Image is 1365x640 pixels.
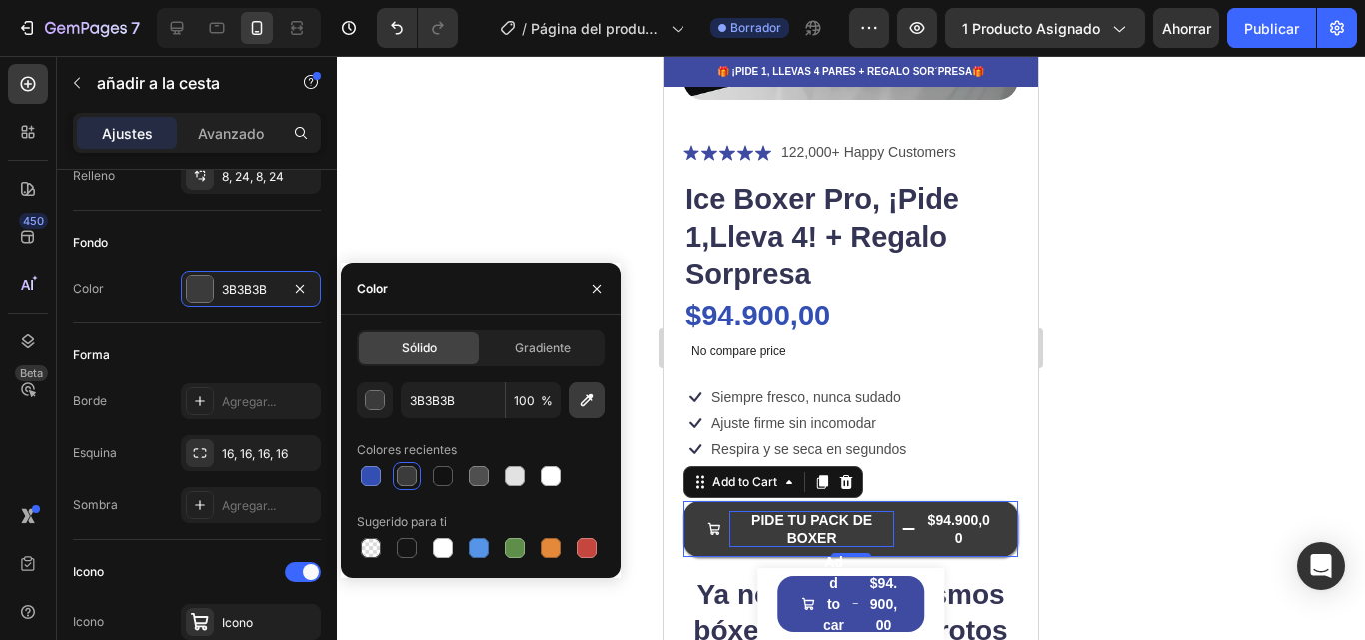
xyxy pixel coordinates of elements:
p: 🎁 ¡PIDE 1, LLEVAS 4 PARES + REGALO SOR´PRESA🎁 [2,8,373,23]
font: Borrador [730,20,781,35]
font: 450 [23,214,44,228]
div: Add to Cart [45,417,118,435]
font: % [541,393,553,408]
font: Esquina [73,445,117,460]
div: Abrir Intercom Messenger [1297,542,1345,590]
button: Ahorrar [1153,8,1219,48]
font: Icono [73,564,104,579]
font: Fondo [73,235,108,250]
p: añadir a la cesta [97,71,267,95]
font: Colores recientes [357,442,457,457]
font: Borde [73,393,107,408]
div: Deshacer/Rehacer [377,8,458,48]
p: Ajuste firme sin incomodar [48,358,213,376]
div: $94.900,00 [261,453,331,493]
iframe: Área de diseño [664,56,1038,640]
button: PIDE TU PACK DE BOXER [20,445,355,501]
font: Ajustes [102,125,153,142]
p: Siempre fresco, nunca sudado [48,332,238,350]
div: Add to cart [160,496,182,601]
p: No compare price [28,290,347,302]
p: Respira y se seca en segundos [48,384,243,402]
button: 7 [8,8,149,48]
button: Publicar [1227,8,1316,48]
p: PIDE TU PACK DE BOXER [66,455,231,491]
font: Publicar [1244,20,1299,37]
font: Forma [73,347,110,362]
font: Agregar... [222,498,276,513]
font: Sombra [73,497,118,512]
font: Icono [222,615,253,630]
font: Sólido [402,340,437,355]
button: 1 producto asignado [945,8,1145,48]
font: Sugerido para ti [357,514,447,529]
font: Ahorrar [1162,20,1211,37]
font: Página del producto - [DATE] 05:41:20 [531,20,660,58]
font: / [522,20,527,37]
font: 7 [131,18,140,38]
font: Agregar... [222,394,276,409]
div: Rich Text Editor. Editing area: main [66,455,231,491]
div: 3B3B3B [222,281,280,299]
font: 8, 24, 8, 24 [222,169,284,184]
font: Color [357,281,388,296]
font: añadir a la cesta [97,73,220,93]
font: Icono [73,614,104,629]
font: Avanzado [198,125,264,142]
font: 1 producto asignado [962,20,1100,37]
div: $94.900,00 [20,240,355,282]
div: $94.900,00 [204,515,238,582]
input: Por ejemplo: FFFFFF [401,382,505,418]
font: Gradiente [515,340,571,355]
p: 122,000+ Happy Customers [118,86,293,107]
font: Beta [20,366,43,380]
font: Color [73,281,104,296]
font: Relleno [73,168,115,183]
h1: Ice Boxer Pro, ¡Pide 1,Lleva 4! + Regalo Sorpresa [20,123,355,240]
font: 16, 16, 16, 16 [222,446,288,461]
